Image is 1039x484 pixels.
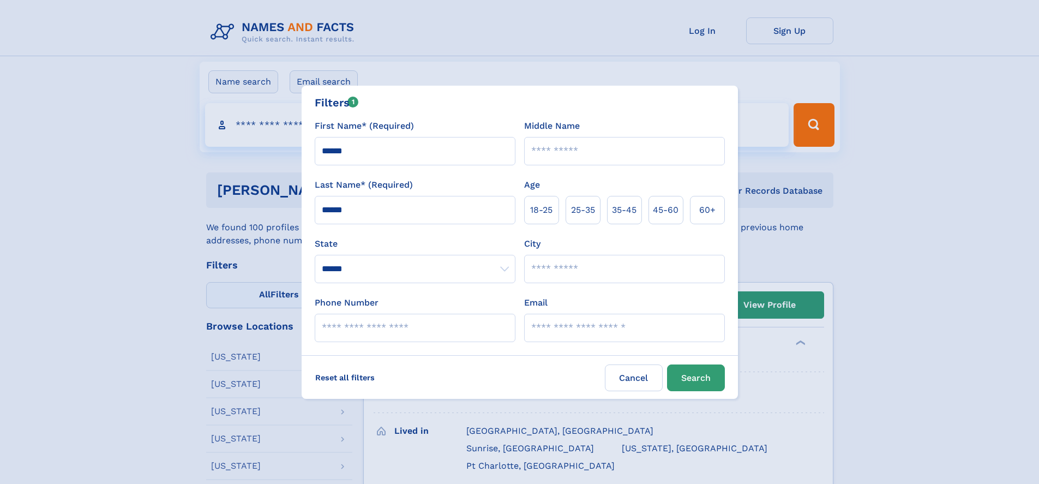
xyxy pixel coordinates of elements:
[524,237,540,250] label: City
[612,204,636,217] span: 35‑45
[571,204,595,217] span: 25‑35
[315,296,379,309] label: Phone Number
[605,365,663,391] label: Cancel
[315,94,359,111] div: Filters
[315,237,515,250] label: State
[524,296,548,309] label: Email
[667,365,725,391] button: Search
[308,365,382,391] label: Reset all filters
[524,119,580,133] label: Middle Name
[315,119,414,133] label: First Name* (Required)
[530,204,552,217] span: 18‑25
[699,204,716,217] span: 60+
[315,178,413,192] label: Last Name* (Required)
[653,204,678,217] span: 45‑60
[524,178,540,192] label: Age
